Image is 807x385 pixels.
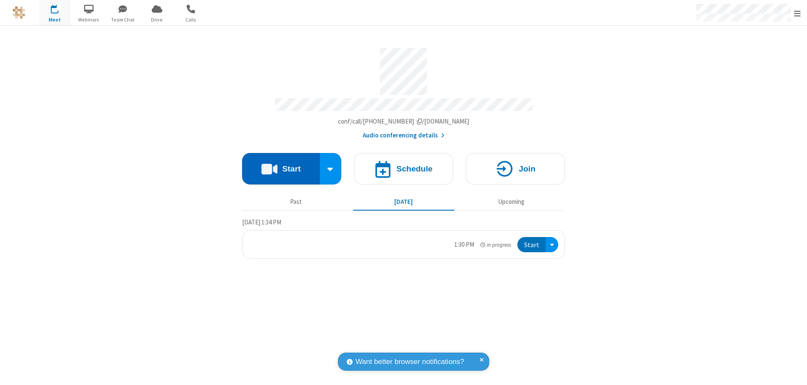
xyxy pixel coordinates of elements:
[73,16,105,24] span: Webinars
[354,153,453,185] button: Schedule
[396,165,433,173] h4: Schedule
[454,240,474,250] div: 1:30 PM
[338,117,469,127] button: Copy my meeting room linkCopy my meeting room link
[519,165,535,173] h4: Join
[282,165,301,173] h4: Start
[242,42,565,140] section: Account details
[242,218,281,226] span: [DATE] 1:34 PM
[57,5,62,11] div: 1
[242,217,565,259] section: Today's Meetings
[320,153,342,185] div: Start conference options
[466,153,565,185] button: Join
[517,237,546,253] button: Start
[353,194,454,210] button: [DATE]
[461,194,562,210] button: Upcoming
[356,356,464,367] span: Want better browser notifications?
[546,237,558,253] div: Open menu
[245,194,347,210] button: Past
[175,16,207,24] span: Calls
[107,16,139,24] span: Team Chat
[39,16,71,24] span: Meet
[141,16,173,24] span: Drive
[242,153,320,185] button: Start
[786,363,801,379] iframe: Chat
[363,131,445,140] button: Audio conferencing details
[13,6,25,19] img: QA Selenium DO NOT DELETE OR CHANGE
[338,117,469,125] span: Copy my meeting room link
[480,241,511,249] em: in progress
